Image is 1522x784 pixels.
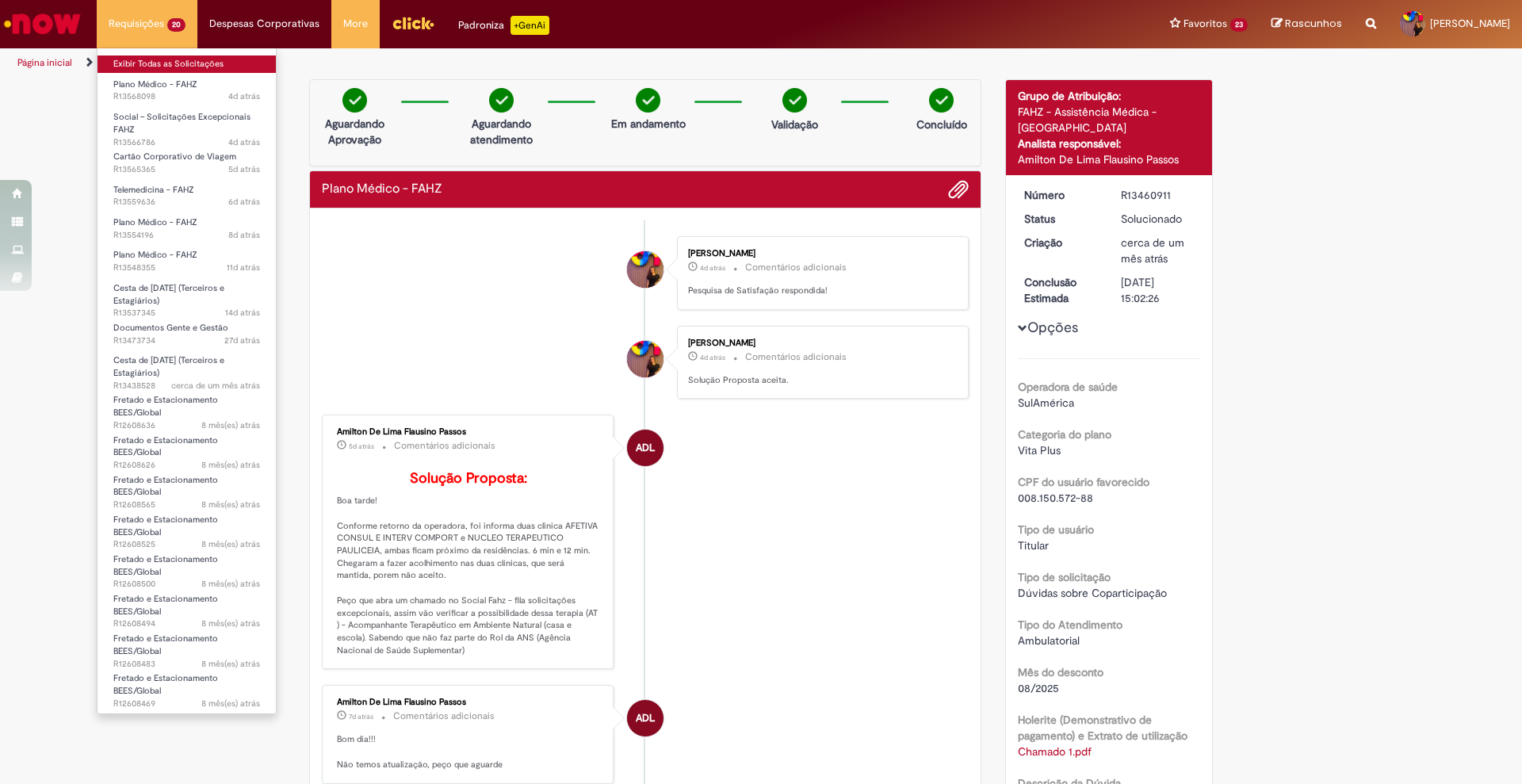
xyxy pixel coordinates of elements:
a: Aberto R12608469 : Fretado e Estacionamento BEES/Global [98,670,276,704]
span: Fretado e Estacionamento BEES/Global [113,633,218,657]
span: Fretado e Estacionamento BEES/Global [113,434,218,459]
div: Amilton De Lima Flausino Passos [627,430,663,466]
div: Solucionado [1121,211,1195,227]
a: Aberto R12608626 : Fretado e Estacionamento BEES/Global [98,432,276,466]
p: Aguardando atendimento [463,116,540,147]
b: Categoria do plano [1018,427,1111,442]
div: [DATE] 15:02:26 [1121,274,1195,306]
span: R12608565 [113,499,260,511]
div: Agatha Montaldi De Carvalho [627,251,663,288]
p: Aguardando Aprovação [316,116,393,147]
span: Favoritos [1184,16,1227,32]
span: R12608469 [113,698,260,710]
a: Aberto R13568098 : Plano Médico - FAHZ [98,76,276,105]
a: Página inicial [17,56,72,69]
b: Solução Proposta: [410,469,527,488]
span: Despesas Corporativas [209,16,319,32]
a: Aberto R13473734 : Documentos Gente e Gestão [98,319,276,349]
p: Bom dia!!! Não temos atualização, peço que aguarde [337,733,601,771]
span: 4d atrás [700,353,725,362]
small: Comentários adicionais [394,439,495,453]
img: click_logo_yellow_360x200.png [392,11,434,35]
a: Aberto R13559636 : Telemedicina - FAHZ [98,182,276,211]
span: R13568098 [113,90,260,103]
time: 15/09/2025 17:57:21 [225,307,260,319]
span: Cesta de [DATE] (Terceiros e Estagiários) [113,282,224,307]
span: Vita Plus [1018,443,1061,457]
dt: Status [1012,211,1110,227]
time: 25/09/2025 17:06:06 [228,90,260,102]
img: check-circle-green.png [782,88,807,113]
img: check-circle-green.png [929,88,954,113]
div: Padroniza [458,16,549,35]
img: check-circle-green.png [342,88,367,113]
b: Mês do desconto [1018,665,1103,679]
div: [PERSON_NAME] [688,249,952,258]
span: Plano Médico - FAHZ [113,78,197,90]
img: check-circle-green.png [489,88,514,113]
time: 04/02/2025 17:27:07 [201,459,260,471]
span: Fretado e Estacionamento BEES/Global [113,712,218,736]
span: 8 mês(es) atrás [201,578,260,590]
p: Em andamento [611,116,686,132]
span: 8 mês(es) atrás [201,618,260,629]
a: Aberto R12608565 : Fretado e Estacionamento BEES/Global [98,472,276,506]
img: check-circle-green.png [636,88,660,113]
a: Aberto R12608636 : Fretado e Estacionamento BEES/Global [98,392,276,426]
time: 02/09/2025 16:22:06 [224,335,260,346]
span: cerca de um mês atrás [171,380,260,392]
span: ADL [636,699,655,737]
div: Amilton De Lima Flausino Passos [337,698,601,707]
span: 14d atrás [225,307,260,319]
b: Tipo do Atendimento [1018,618,1122,632]
img: ServiceNow [2,8,83,40]
span: R12608494 [113,618,260,630]
span: R12608525 [113,538,260,551]
ul: Requisições [97,48,277,714]
span: 8 mês(es) atrás [201,698,260,709]
a: Aberto R13537345 : Cesta de Natal (Terceiros e Estagiários) [98,280,276,314]
span: 8 mês(es) atrás [201,538,260,550]
div: Grupo de Atribuição: [1018,88,1201,104]
a: Aberto R12608464 : Fretado e Estacionamento BEES/Global [98,709,276,744]
div: [PERSON_NAME] [688,338,952,348]
p: Boa tarde! Conforme retorno da operadora, foi informa duas clinica AFETIVA CONSUL E INTERV COMPOR... [337,471,601,656]
span: 7d atrás [349,712,373,721]
span: R13438528 [113,380,260,392]
div: Amilton De Lima Flausino Passos [1018,151,1201,167]
dt: Criação [1012,235,1110,250]
span: [PERSON_NAME] [1430,17,1510,30]
span: Requisições [109,16,164,32]
span: 4d atrás [228,136,260,148]
span: Dúvidas sobre Coparticipação [1018,586,1167,600]
span: SulAmérica [1018,396,1074,410]
b: CPF do usuário favorecido [1018,475,1149,489]
b: Holerite (Demonstrativo de pagamento) e Extrato de utilização [1018,713,1187,743]
span: ADL [636,429,655,467]
dt: Número [1012,187,1110,203]
time: 22/09/2025 10:28:44 [228,229,260,241]
span: 27d atrás [224,335,260,346]
span: 4d atrás [228,90,260,102]
span: 20 [167,18,185,32]
div: Analista responsável: [1018,136,1201,151]
span: R13565365 [113,163,260,176]
span: R13554196 [113,229,260,242]
a: Rascunhos [1272,17,1342,32]
p: +GenAi [511,16,549,35]
time: 04/02/2025 17:15:49 [201,538,260,550]
span: Fretado e Estacionamento BEES/Global [113,474,218,499]
p: Concluído [916,117,967,132]
span: Titular [1018,538,1049,553]
a: Aberto R13548355 : Plano Médico - FAHZ [98,247,276,276]
span: 8d atrás [228,229,260,241]
span: Fretado e Estacionamento BEES/Global [113,553,218,578]
span: Rascunhos [1285,16,1342,31]
span: Ambulatorial [1018,633,1080,648]
a: Aberto R13565365 : Cartão Corporativo de Viagem [98,148,276,178]
span: 5d atrás [228,163,260,175]
p: Validação [771,117,818,132]
time: 04/02/2025 17:08:49 [201,658,260,670]
span: Cartão Corporativo de Viagem [113,151,236,163]
time: 24/09/2025 16:34:23 [349,442,374,451]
